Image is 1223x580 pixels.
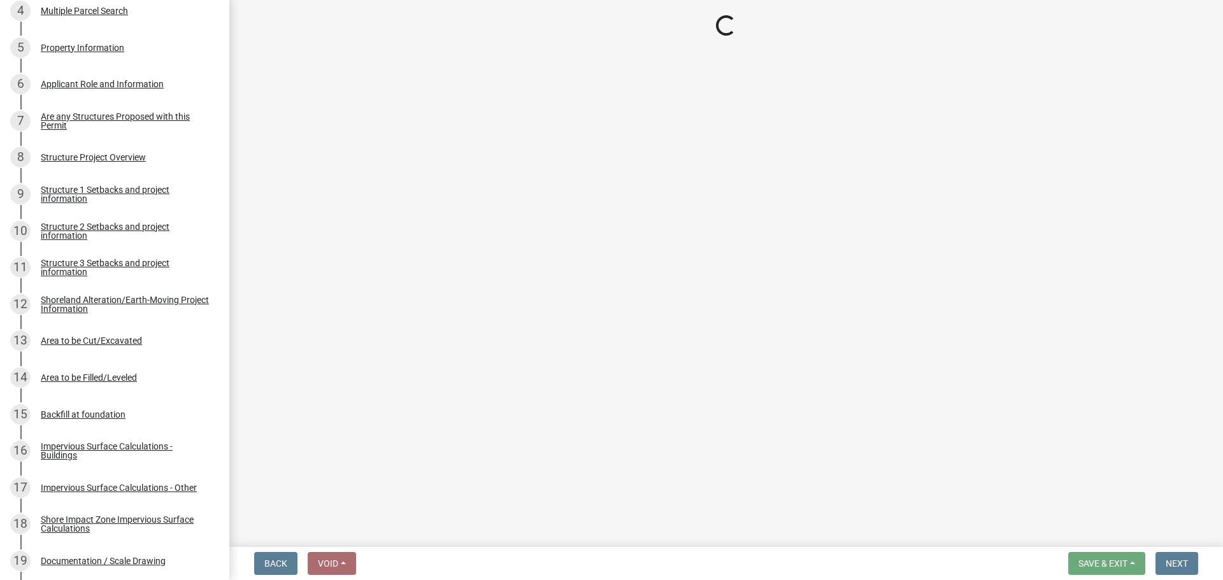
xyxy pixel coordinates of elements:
span: Back [264,558,287,569]
div: 9 [10,184,31,204]
div: 5 [10,38,31,58]
div: Structure 2 Setbacks and project information [41,222,209,240]
div: Property Information [41,43,124,52]
div: Shoreland Alteration/Earth-Moving Project Information [41,295,209,313]
div: 15 [10,404,31,425]
div: 18 [10,514,31,534]
button: Save & Exit [1068,552,1145,575]
div: 6 [10,74,31,94]
div: Applicant Role and Information [41,80,164,88]
div: 17 [10,477,31,498]
div: 8 [10,147,31,167]
div: Backfill at foundation [41,410,125,419]
div: Multiple Parcel Search [41,6,128,15]
div: 12 [10,294,31,315]
div: Impervious Surface Calculations - Buildings [41,442,209,460]
div: 13 [10,330,31,351]
div: 16 [10,441,31,461]
span: Save & Exit [1078,558,1127,569]
span: Next [1166,558,1188,569]
div: Are any Structures Proposed with this Permit [41,112,209,130]
span: Void [318,558,338,569]
div: Documentation / Scale Drawing [41,556,166,565]
div: 10 [10,221,31,241]
div: Structure 1 Setbacks and project information [41,185,209,203]
div: 19 [10,551,31,571]
div: Structure Project Overview [41,153,146,162]
div: 14 [10,367,31,388]
div: Shore Impact Zone Impervious Surface Calculations [41,515,209,533]
div: 11 [10,257,31,278]
div: Impervious Surface Calculations - Other [41,483,197,492]
div: Structure 3 Setbacks and project information [41,258,209,276]
button: Next [1155,552,1198,575]
div: 4 [10,1,31,21]
div: Area to be Filled/Leveled [41,373,137,382]
button: Back [254,552,297,575]
div: 7 [10,111,31,131]
div: Area to be Cut/Excavated [41,336,142,345]
button: Void [308,552,356,575]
